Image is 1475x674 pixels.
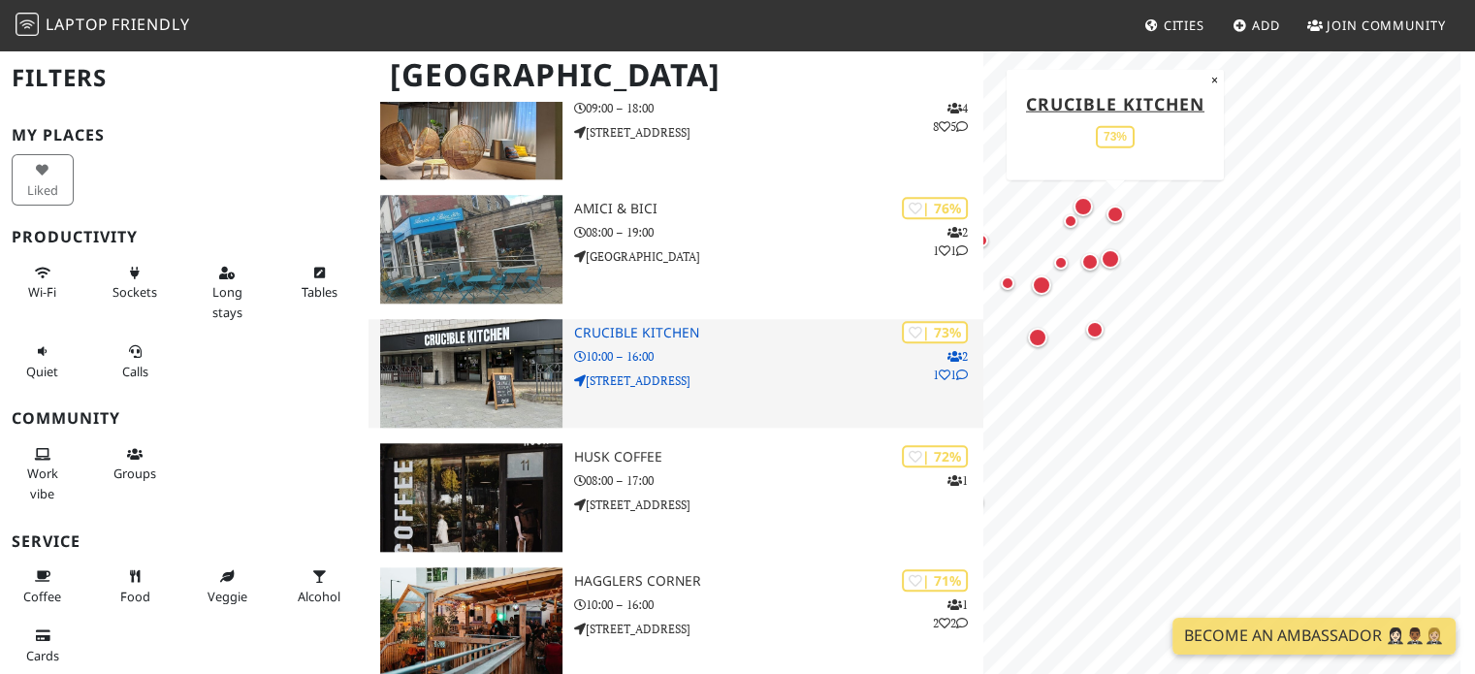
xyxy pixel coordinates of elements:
[26,647,59,664] span: Credit cards
[1049,251,1073,274] div: Map marker
[113,465,156,482] span: Group tables
[1096,125,1135,147] div: 73%
[27,465,58,501] span: People working
[298,588,340,605] span: Alcohol
[104,336,166,387] button: Calls
[112,283,157,301] span: Power sockets
[902,197,968,219] div: | 76%
[196,561,258,612] button: Veggie
[196,257,258,328] button: Long stays
[574,620,984,638] p: [STREET_ADDRESS]
[1024,324,1051,351] div: Map marker
[369,319,983,428] a: Crucible Kitchen | 73% 211 Crucible Kitchen 10:00 – 16:00 [STREET_ADDRESS]
[1252,16,1280,34] span: Add
[902,445,968,467] div: | 72%
[23,588,61,605] span: Coffee
[574,123,984,142] p: [STREET_ADDRESS]
[104,257,166,308] button: Sockets
[122,363,148,380] span: Video/audio calls
[369,195,983,304] a: Amici & Bici | 76% 211 Amici & Bici 08:00 – 19:00 [GEOGRAPHIC_DATA]
[1077,249,1103,274] div: Map marker
[28,283,56,301] span: Stable Wi-Fi
[1028,272,1055,299] div: Map marker
[574,247,984,266] p: [GEOGRAPHIC_DATA]
[212,283,242,320] span: Long stays
[104,561,166,612] button: Food
[12,257,74,308] button: Wi-Fi
[1103,202,1128,227] div: Map marker
[574,595,984,614] p: 10:00 – 16:00
[1164,16,1204,34] span: Cities
[12,561,74,612] button: Coffee
[1299,8,1454,43] a: Join Community
[574,449,984,465] h3: Husk Coffee
[574,325,984,341] h3: Crucible Kitchen
[302,283,337,301] span: Work-friendly tables
[574,347,984,366] p: 10:00 – 16:00
[16,13,39,36] img: LaptopFriendly
[374,48,979,102] h1: [GEOGRAPHIC_DATA]
[1205,69,1224,90] button: Close popup
[574,471,984,490] p: 08:00 – 17:00
[574,223,984,241] p: 08:00 – 19:00
[120,588,150,605] span: Food
[104,438,166,490] button: Groups
[933,347,968,384] p: 2 1 1
[26,363,58,380] span: Quiet
[574,201,984,217] h3: Amici & Bici
[996,272,1019,295] div: Map marker
[12,48,357,108] h2: Filters
[1097,245,1124,273] div: Map marker
[574,496,984,514] p: [STREET_ADDRESS]
[1137,8,1212,43] a: Cities
[933,595,968,632] p: 1 2 2
[380,443,561,552] img: Husk Coffee
[574,371,984,390] p: [STREET_ADDRESS]
[1225,8,1288,43] a: Add
[12,620,74,671] button: Cards
[933,223,968,260] p: 2 1 1
[12,532,357,551] h3: Service
[12,228,357,246] h3: Productivity
[46,14,109,35] span: Laptop
[1082,317,1107,342] div: Map marker
[574,573,984,590] h3: Hagglers Corner
[380,195,561,304] img: Amici & Bici
[12,336,74,387] button: Quiet
[369,443,983,552] a: Husk Coffee | 72% 1 Husk Coffee 08:00 – 17:00 [STREET_ADDRESS]
[1070,193,1097,220] div: Map marker
[288,257,350,308] button: Tables
[112,14,189,35] span: Friendly
[380,319,561,428] img: Crucible Kitchen
[12,438,74,509] button: Work vibe
[1327,16,1446,34] span: Join Community
[1059,209,1082,233] div: Map marker
[12,409,357,428] h3: Community
[208,588,247,605] span: Veggie
[288,561,350,612] button: Alcohol
[947,471,968,490] p: 1
[12,126,357,144] h3: My Places
[902,569,968,592] div: | 71%
[902,321,968,343] div: | 73%
[1026,91,1204,114] a: Crucible Kitchen
[16,9,190,43] a: LaptopFriendly LaptopFriendly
